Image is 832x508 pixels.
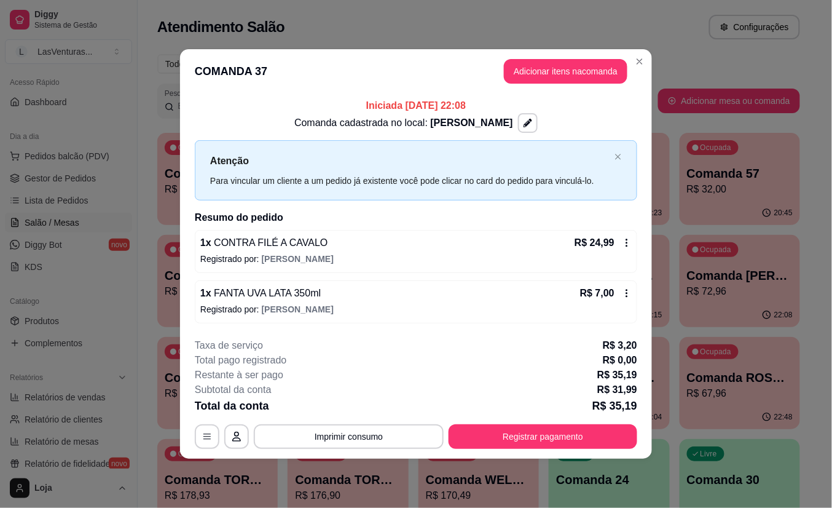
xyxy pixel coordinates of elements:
[195,98,637,113] p: Iniciada [DATE] 22:08
[200,253,632,265] p: Registrado por:
[254,424,444,449] button: Imprimir consumo
[431,117,513,128] span: [PERSON_NAME]
[180,49,652,93] header: COMANDA 37
[449,424,637,449] button: Registrar pagamento
[603,338,637,353] p: R$ 3,20
[603,353,637,368] p: R$ 0,00
[200,303,632,316] p: Registrado por:
[195,210,637,225] h2: Resumo do pedido
[211,237,328,248] span: CONTRA FILÉ A CAVALO
[211,288,321,298] span: FANTA UVA LATA 350ml
[200,286,321,301] p: 1 x
[195,383,272,397] p: Subtotal da conta
[597,368,637,383] p: R$ 35,19
[504,59,627,84] button: Adicionar itens nacomanda
[597,383,637,397] p: R$ 31,99
[262,304,334,314] span: [PERSON_NAME]
[630,52,650,71] button: Close
[294,116,513,130] p: Comanda cadastrada no local:
[210,153,610,169] p: Atenção
[614,153,622,161] span: close
[195,353,286,368] p: Total pago registrado
[580,286,614,301] p: R$ 7,00
[210,174,610,188] div: Para vincular um cliente a um pedido já existente você pode clicar no card do pedido para vinculá...
[262,254,334,264] span: [PERSON_NAME]
[195,397,269,415] p: Total da conta
[200,236,328,250] p: 1 x
[614,153,622,161] button: close
[195,338,263,353] p: Taxa de serviço
[592,397,637,415] p: R$ 35,19
[195,368,283,383] p: Restante à ser pago
[575,236,614,250] p: R$ 24,99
